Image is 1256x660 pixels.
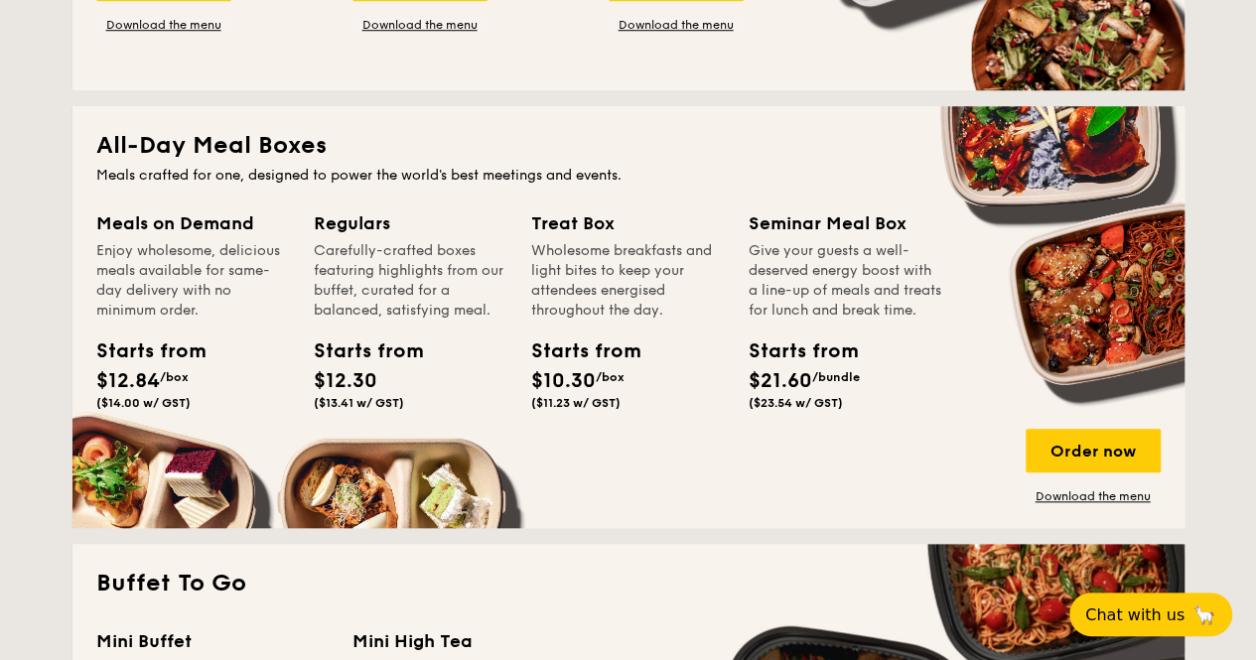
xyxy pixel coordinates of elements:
span: ($23.54 w/ GST) [749,396,843,410]
span: ($11.23 w/ GST) [531,396,621,410]
div: Order now [1026,429,1161,472]
span: ($13.41 w/ GST) [314,396,404,410]
span: /box [160,370,189,384]
a: Download the menu [96,17,231,33]
div: Wholesome breakfasts and light bites to keep your attendees energised throughout the day. [531,241,725,321]
div: Mini High Tea [352,627,585,655]
div: Give your guests a well-deserved energy boost with a line-up of meals and treats for lunch and br... [749,241,942,321]
div: Regulars [314,209,507,237]
div: Starts from [531,336,621,366]
span: $21.60 [749,369,812,393]
h2: All-Day Meal Boxes [96,130,1161,162]
span: 🦙 [1192,603,1216,626]
span: /box [596,370,625,384]
div: Enjoy wholesome, delicious meals available for same-day delivery with no minimum order. [96,241,290,321]
span: $10.30 [531,369,596,393]
button: Chat with us🦙 [1069,593,1232,636]
span: $12.30 [314,369,377,393]
div: Meals on Demand [96,209,290,237]
div: Meals crafted for one, designed to power the world's best meetings and events. [96,166,1161,186]
h2: Buffet To Go [96,568,1161,599]
div: Mini Buffet [96,627,329,655]
span: /bundle [812,370,860,384]
a: Download the menu [352,17,488,33]
div: Starts from [96,336,186,366]
div: Starts from [749,336,838,366]
span: ($14.00 w/ GST) [96,396,191,410]
span: $12.84 [96,369,160,393]
a: Download the menu [1026,488,1161,504]
div: Carefully-crafted boxes featuring highlights from our buffet, curated for a balanced, satisfying ... [314,241,507,321]
span: Chat with us [1085,605,1185,624]
div: Seminar Meal Box [749,209,942,237]
a: Download the menu [609,17,744,33]
div: Starts from [314,336,403,366]
div: Treat Box [531,209,725,237]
